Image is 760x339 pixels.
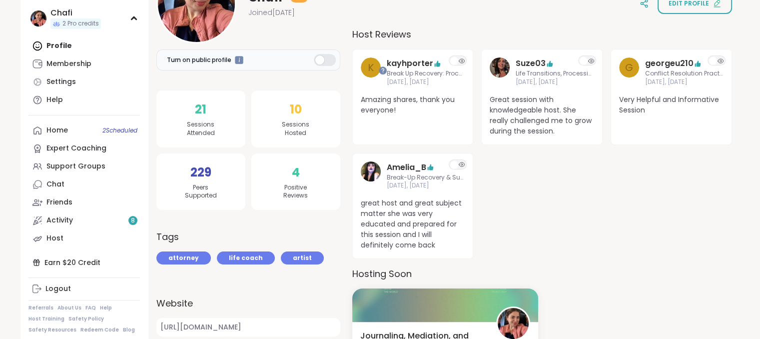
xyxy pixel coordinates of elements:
a: Suze03 [490,57,510,86]
a: [URL][DOMAIN_NAME] [156,318,340,336]
div: Chat [46,179,64,189]
a: k [361,57,381,86]
a: Host [28,229,140,247]
a: Membership [28,55,140,73]
span: attorney [168,253,199,262]
span: Amazing shares, thank you everyone! [361,94,465,115]
span: Life Transitions, Processing and Integration [516,69,594,78]
span: 21 [195,100,206,118]
a: kayhporter [387,57,433,69]
span: [DATE], [DATE] [387,181,465,190]
div: Settings [46,77,76,87]
h3: Hosting Soon [352,267,732,280]
a: Friends [28,193,140,211]
img: Chafi [498,308,529,339]
iframe: Spotlight [235,56,243,64]
span: artist [293,253,312,262]
a: Chat [28,175,140,193]
a: Activity8 [28,211,140,229]
a: Safety Resources [28,326,76,333]
div: Earn $20 Credit [28,253,140,271]
span: life coach [229,253,263,262]
a: Help [28,91,140,109]
a: About Us [57,304,81,311]
img: Suze03 [490,57,510,77]
span: Break-Up Recovery & Support [387,173,465,182]
span: Break Up Recovery: Processing & Integration [387,69,465,78]
div: Expert Coaching [46,143,106,153]
iframe: Spotlight [379,66,387,74]
div: Friends [46,197,72,207]
span: g [625,60,633,75]
a: Expert Coaching [28,139,140,157]
h3: Tags [156,230,179,243]
a: georgeu210 [645,57,694,69]
a: FAQ [85,304,96,311]
a: Amelia_B [361,161,381,190]
div: Activity [46,215,73,225]
span: 8 [131,216,135,225]
a: Host Training [28,315,64,322]
div: Support Groups [46,161,105,171]
a: Redeem Code [80,326,119,333]
span: k [368,60,374,75]
a: Support Groups [28,157,140,175]
span: great host and great subject matter she was very educated and prepared for this session and I wil... [361,198,465,250]
a: Blog [123,326,135,333]
a: Help [100,304,112,311]
span: Turn on public profile [167,55,231,64]
span: 4 [292,163,300,181]
span: [DATE], [DATE] [516,78,594,86]
span: [DATE], [DATE] [387,78,465,86]
a: Amelia_B [387,161,426,173]
span: Peers Supported [185,183,217,200]
div: Help [46,95,63,105]
a: Logout [28,280,140,298]
div: Chafi [50,7,101,18]
span: 2 Scheduled [102,126,137,134]
label: Website [156,296,340,310]
a: Settings [28,73,140,91]
span: Positive Reviews [283,183,308,200]
span: 10 [290,100,302,118]
a: Suze03 [516,57,546,69]
div: Host [46,233,63,243]
div: Logout [45,284,71,294]
a: Referrals [28,304,53,311]
span: Very Helpful and Informative Session [619,94,724,115]
span: Sessions Hosted [282,120,309,137]
div: Membership [46,59,91,69]
span: Great session with knowledgeable host. She really challenged me to grow during the session. [490,94,594,136]
span: [DATE], [DATE] [645,78,724,86]
a: Home2Scheduled [28,121,140,139]
img: Amelia_B [361,161,381,181]
span: Conflict Resolution Practice Lab (Peer-Led) [645,69,724,78]
div: Home [46,125,68,135]
a: Safety Policy [68,315,104,322]
a: g [619,57,639,86]
img: Chafi [30,10,46,26]
span: 2 Pro credits [62,19,99,28]
span: Sessions Attended [187,120,215,137]
span: Joined [DATE] [248,7,295,17]
span: 229 [190,163,211,181]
